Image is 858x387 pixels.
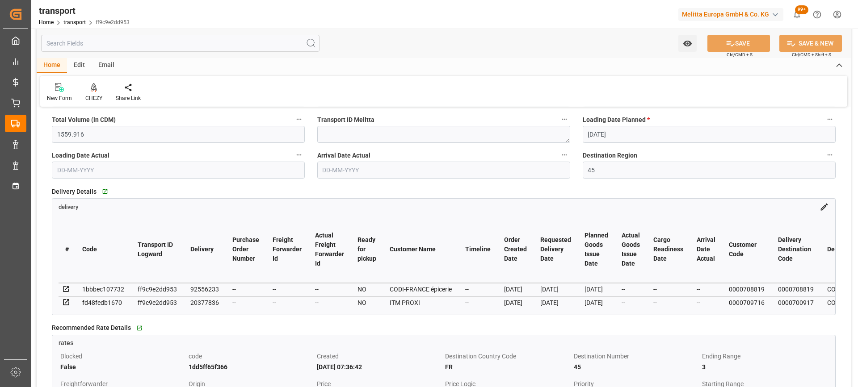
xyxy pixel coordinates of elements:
[52,323,131,333] span: Recommended Rate Details
[622,284,640,295] div: --
[702,351,827,362] div: Ending Range
[315,297,344,308] div: --
[779,35,842,52] button: SAVE & NEW
[59,204,78,210] span: delivery
[647,216,690,283] th: Cargo Readiness Date
[82,284,124,295] div: 1bbbec107732
[390,297,452,308] div: ITM PROXI
[85,94,102,102] div: CHEZY
[52,151,109,160] span: Loading Date Actual
[189,362,314,372] div: 1dd5ff65f366
[138,297,177,308] div: ff9c9e2dd953
[445,351,570,362] div: Destination Country Code
[52,115,116,125] span: Total Volume (in CDM)
[293,149,305,161] button: Loading Date Actual
[678,35,697,52] button: open menu
[574,351,699,362] div: Destination Number
[778,297,814,308] div: 0000700917
[67,58,92,73] div: Edit
[39,4,130,17] div: transport
[60,351,185,362] div: Blocked
[52,162,305,179] input: DD-MM-YYYY
[47,94,72,102] div: New Form
[458,216,497,283] th: Timeline
[707,35,770,52] button: SAVE
[559,149,570,161] button: Arrival Date Actual
[585,284,608,295] div: [DATE]
[615,216,647,283] th: Actual Goods Issue Date
[190,284,219,295] div: 92556233
[697,297,715,308] div: --
[504,284,527,295] div: [DATE]
[578,216,615,283] th: Planned Goods Issue Date
[497,216,534,283] th: Order Created Date
[465,297,491,308] div: --
[232,284,259,295] div: --
[351,216,383,283] th: Ready for pickup
[184,216,226,283] th: Delivery
[317,351,442,362] div: Created
[771,216,820,283] th: Delivery Destination Code
[585,297,608,308] div: [DATE]
[702,362,827,372] div: 3
[60,362,185,372] div: False
[690,216,722,283] th: Arrival Date Actual
[574,362,699,372] div: 45
[52,335,835,348] a: rates
[273,297,302,308] div: --
[445,362,570,372] div: FR
[722,216,771,283] th: Customer Code
[653,284,683,295] div: --
[540,284,571,295] div: [DATE]
[727,51,753,58] span: Ctrl/CMD + S
[729,284,765,295] div: 0000708819
[317,115,374,125] span: Transport ID Melitta
[63,19,86,25] a: transport
[232,297,259,308] div: --
[52,187,97,196] span: Delivery Details
[59,339,73,346] span: rates
[807,4,827,25] button: Help Center
[383,216,458,283] th: Customer Name
[317,162,570,179] input: DD-MM-YYYY
[678,6,787,23] button: Melitta Europa GmbH & Co. KG
[226,216,266,283] th: Purchase Order Number
[534,216,578,283] th: Requested Delivery Date
[293,113,305,125] button: Total Volume (in CDM)
[273,284,302,295] div: --
[37,58,67,73] div: Home
[622,297,640,308] div: --
[729,297,765,308] div: 0000709716
[138,284,177,295] div: ff9c9e2dd953
[504,297,527,308] div: [DATE]
[653,297,683,308] div: --
[540,297,571,308] div: [DATE]
[792,51,831,58] span: Ctrl/CMD + Shift + S
[59,216,76,283] th: #
[59,203,78,210] a: delivery
[559,113,570,125] button: Transport ID Melitta
[76,216,131,283] th: Code
[82,297,124,308] div: fd48fedb1670
[824,149,836,161] button: Destination Region
[266,216,308,283] th: Freight Forwarder Id
[189,351,314,362] div: code
[583,126,836,143] input: DD-MM-YYYY
[787,4,807,25] button: show 100 new notifications
[317,362,442,372] div: [DATE] 07:36:42
[317,151,370,160] span: Arrival Date Actual
[315,284,344,295] div: --
[39,19,54,25] a: Home
[678,8,783,21] div: Melitta Europa GmbH & Co. KG
[390,284,452,295] div: CODI-FRANCE épicerie
[357,284,376,295] div: NO
[116,94,141,102] div: Share Link
[92,58,121,73] div: Email
[583,151,637,160] span: Destination Region
[41,35,320,52] input: Search Fields
[465,284,491,295] div: --
[795,5,808,14] span: 99+
[357,297,376,308] div: NO
[778,284,814,295] div: 0000708819
[824,113,836,125] button: Loading Date Planned *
